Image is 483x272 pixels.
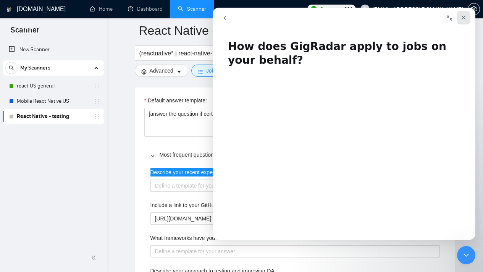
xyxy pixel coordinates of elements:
li: New Scanner [3,42,104,57]
span: My Scanners [20,60,50,76]
span: Scanner [5,24,45,40]
span: 301 [344,5,352,13]
li: My Scanners [3,60,104,124]
a: New Scanner [9,42,98,57]
a: react US general [17,78,89,94]
button: barsJob Categorycaret-down [191,65,253,77]
label: What frameworks have you worked with? [150,234,248,242]
a: setting [468,6,480,12]
a: React Native - testing [17,109,89,124]
span: search [6,65,17,71]
input: Scanner name... [139,21,440,40]
label: Describe your recent experience with similar projects [150,168,276,176]
button: settingAdvancedcaret-down [135,65,188,77]
div: Most frequent questions: [144,146,446,164]
a: dashboardDashboard [128,6,163,12]
textarea: Default answer template: [144,108,446,137]
label: Default answer template: [144,96,207,105]
a: Mobile React Native US [17,94,89,109]
iframe: Intercom live chat [457,246,475,264]
span: Connects: [320,5,342,13]
span: right [150,154,155,158]
button: search [5,62,18,74]
span: holder [94,113,100,120]
textarea: What frameworks have you worked with? [150,245,440,257]
a: searchScanner [178,6,206,12]
span: Advanced [150,66,173,75]
a: homeHome [90,6,113,12]
span: double-left [91,254,99,262]
span: setting [141,69,147,74]
span: holder [94,83,100,89]
label: Include a link to your GitHub profile and/or website [150,201,270,209]
img: logo [6,3,12,16]
span: user [362,6,368,12]
span: holder [94,98,100,104]
img: upwork-logo.png [311,6,317,12]
button: setting [468,3,480,15]
span: Job Category [206,66,238,75]
textarea: Include a link to your GitHub profile and/or website [150,212,440,225]
span: caret-down [176,69,182,74]
span: bars [198,69,203,74]
textarea: Describe your recent experience with similar projects [150,180,440,192]
input: Search Freelance Jobs... [139,49,343,58]
a: Most frequent questions: [160,152,218,158]
iframe: Intercom live chat [213,8,475,240]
